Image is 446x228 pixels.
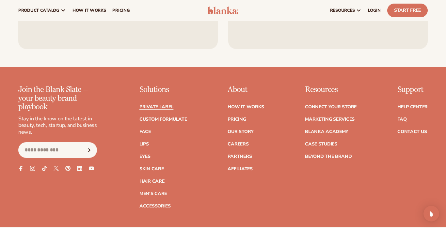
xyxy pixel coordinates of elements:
[423,206,439,221] div: Open Intercom Messenger
[228,129,253,134] a: Our Story
[387,4,428,17] a: Start Free
[82,142,97,158] button: Subscribe
[397,117,406,122] a: FAQ
[368,8,381,13] span: LOGIN
[397,129,427,134] a: Contact Us
[139,129,151,134] a: Face
[72,8,106,13] span: How It Works
[139,191,167,196] a: Men's Care
[139,204,171,208] a: Accessories
[139,117,187,122] a: Custom formulate
[139,105,173,109] a: Private label
[305,85,357,94] p: Resources
[397,85,428,94] p: Support
[139,179,164,184] a: Hair Care
[18,8,59,13] span: product catalog
[397,105,428,109] a: Help Center
[330,8,355,13] span: resources
[228,85,264,94] p: About
[228,105,264,109] a: How It Works
[228,142,248,146] a: Careers
[208,7,238,14] img: logo
[228,117,246,122] a: Pricing
[139,142,149,146] a: Lips
[139,85,187,94] p: Solutions
[18,115,97,136] p: Stay in the know on the latest in beauty, tech, startup, and business news.
[112,8,130,13] span: pricing
[305,117,355,122] a: Marketing services
[228,154,252,159] a: Partners
[228,167,252,171] a: Affiliates
[305,105,357,109] a: Connect your store
[18,85,97,111] p: Join the Blank Slate – your beauty brand playbook
[305,154,352,159] a: Beyond the brand
[139,154,151,159] a: Eyes
[305,129,348,134] a: Blanka Academy
[139,167,164,171] a: Skin Care
[305,142,337,146] a: Case Studies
